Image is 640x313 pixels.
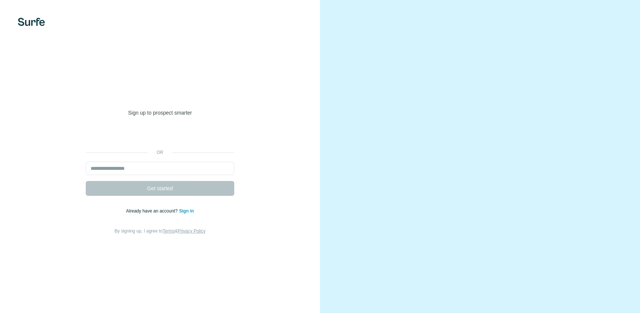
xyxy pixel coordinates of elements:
[86,109,234,116] p: Sign up to prospect smarter
[18,18,45,26] img: Surfe's logo
[86,78,234,108] h1: Welcome to [GEOGRAPHIC_DATA]
[115,228,206,234] span: By signing up, I agree to &
[179,208,194,214] a: Sign in
[163,228,175,234] a: Terms
[126,208,179,214] span: Already have an account?
[148,149,172,156] p: or
[82,128,238,144] iframe: Sign in with Google Button
[178,228,206,234] a: Privacy Policy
